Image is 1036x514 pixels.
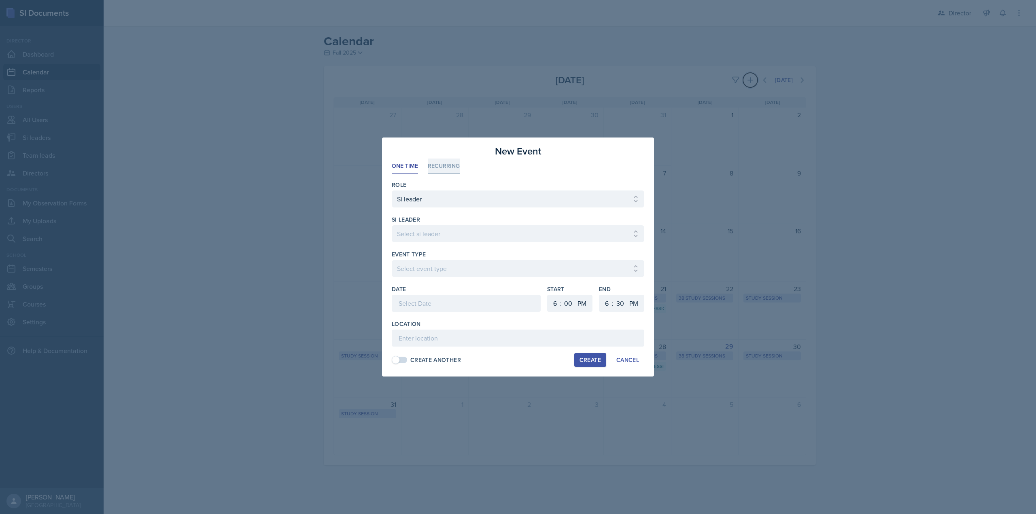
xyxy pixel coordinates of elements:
[547,285,592,293] label: Start
[495,144,541,159] h3: New Event
[392,250,426,258] label: Event Type
[580,357,601,363] div: Create
[392,285,406,293] label: Date
[392,159,418,174] li: One Time
[599,285,644,293] label: End
[392,330,644,347] input: Enter location
[560,298,562,308] div: :
[611,353,644,367] button: Cancel
[410,356,461,364] div: Create Another
[392,181,406,189] label: Role
[392,320,421,328] label: Location
[574,353,606,367] button: Create
[428,159,460,174] li: Recurring
[616,357,639,363] div: Cancel
[612,298,614,308] div: :
[392,216,420,224] label: si leader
